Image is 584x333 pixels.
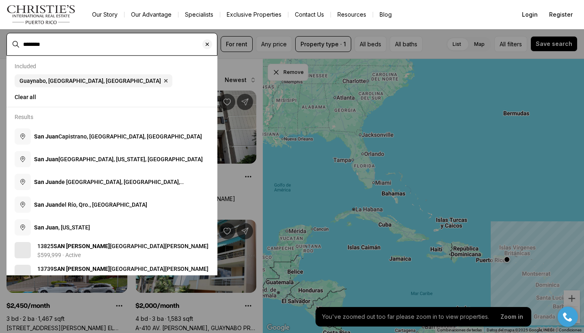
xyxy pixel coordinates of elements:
[37,252,81,258] p: $599,999 · Active
[34,224,58,231] b: San Juan
[34,156,58,162] b: San Juan
[288,9,331,20] button: Contact Us
[86,9,124,20] a: Our Story
[34,179,184,193] span: de [GEOGRAPHIC_DATA], [GEOGRAPHIC_DATA], [GEOGRAPHIC_DATA]
[34,156,203,162] span: [GEOGRAPHIC_DATA], [US_STATE], [GEOGRAPHIC_DATA]
[125,9,178,20] a: Our Advantage
[11,148,213,171] button: San Juan[GEOGRAPHIC_DATA], [US_STATE], [GEOGRAPHIC_DATA]
[54,266,110,272] b: SAN [PERSON_NAME]
[34,179,58,185] b: San Juan
[11,125,213,148] button: San JuanCapistrano, [GEOGRAPHIC_DATA], [GEOGRAPHIC_DATA]
[522,11,538,18] span: Login
[544,6,578,23] button: Register
[37,266,208,272] span: 13739 [GEOGRAPHIC_DATA][PERSON_NAME]
[549,11,573,18] span: Register
[11,171,213,193] button: San Juande [GEOGRAPHIC_DATA], [GEOGRAPHIC_DATA], [GEOGRAPHIC_DATA]
[11,239,213,262] a: View details: 13825 SAN JUAN AVE
[34,224,90,231] span: , [US_STATE]
[15,114,33,120] p: Results
[37,243,208,249] span: 13825 [GEOGRAPHIC_DATA][PERSON_NAME]
[202,33,217,55] button: Clear search input
[11,216,213,239] button: San Juan, [US_STATE]
[15,63,36,69] p: Included
[6,5,76,24] img: logo
[178,9,220,20] a: Specialists
[34,133,202,140] span: Capistrano, [GEOGRAPHIC_DATA], [GEOGRAPHIC_DATA]
[19,78,161,84] span: Guaynabo, [GEOGRAPHIC_DATA], [GEOGRAPHIC_DATA]
[517,6,543,23] button: Login
[15,91,209,104] button: Clear all
[331,9,373,20] a: Resources
[373,9,398,20] a: Blog
[54,243,110,249] b: SAN [PERSON_NAME]
[220,9,288,20] a: Exclusive Properties
[34,201,58,208] b: San Juan
[11,262,213,284] a: View details: 13739 SAN JUAN AVE
[34,201,147,208] span: del Río, Qro., [GEOGRAPHIC_DATA]
[37,275,81,281] p: $350,000 · Active
[11,193,213,216] button: San Juandel Río, Qro., [GEOGRAPHIC_DATA]
[34,133,58,140] b: San Juan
